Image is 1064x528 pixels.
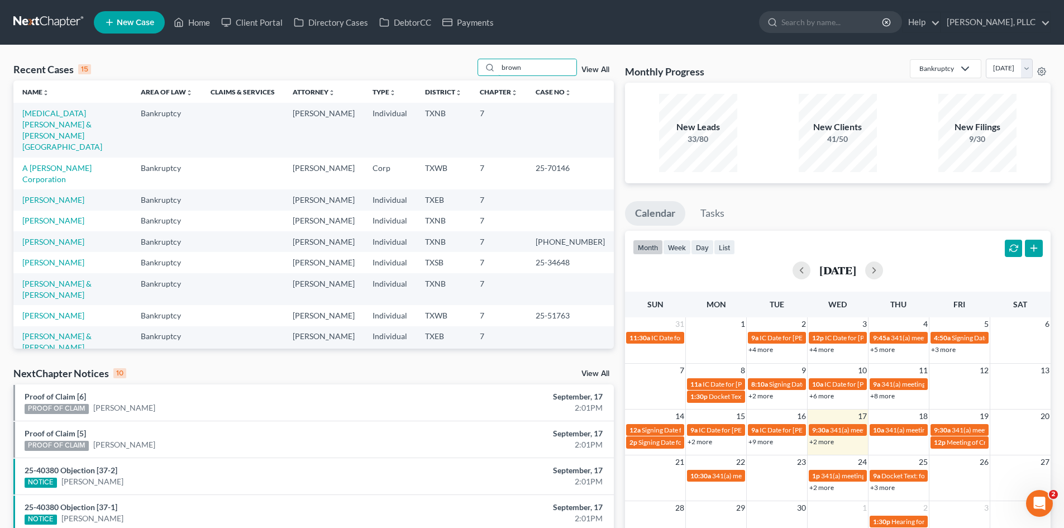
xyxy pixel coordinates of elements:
[760,334,913,342] span: IC Date for [PERSON_NAME][GEOGRAPHIC_DATA]
[132,273,202,305] td: Bankruptcy
[328,89,335,96] i: unfold_more
[364,273,416,305] td: Individual
[364,189,416,210] td: Individual
[751,380,768,388] span: 8:10a
[471,252,527,273] td: 7
[364,158,416,189] td: Corp
[284,252,364,273] td: [PERSON_NAME]
[117,18,154,27] span: New Case
[527,252,614,273] td: 25-34648
[918,410,929,423] span: 18
[471,326,527,369] td: 7
[952,334,1052,342] span: Signing Date for [PERSON_NAME]
[918,364,929,377] span: 11
[751,334,758,342] span: 9a
[870,345,895,354] a: +5 more
[938,121,1017,134] div: New Filings
[812,426,829,434] span: 9:30a
[25,502,117,512] a: 25-40380 Objection [37-1]
[688,437,712,446] a: +2 more
[861,317,868,331] span: 3
[1039,410,1051,423] span: 20
[748,345,773,354] a: +4 more
[364,231,416,252] td: Individual
[703,380,788,388] span: IC Date for [PERSON_NAME]
[857,410,868,423] span: 17
[417,502,603,513] div: September, 17
[22,163,92,184] a: A [PERSON_NAME] Corporation
[934,334,951,342] span: 4:50a
[22,108,102,151] a: [MEDICAL_DATA][PERSON_NAME] & [PERSON_NAME][GEOGRAPHIC_DATA]
[1013,299,1027,309] span: Sat
[364,211,416,231] td: Individual
[22,258,84,267] a: [PERSON_NAME]
[132,103,202,157] td: Bankruptcy
[284,231,364,252] td: [PERSON_NAME]
[471,103,527,157] td: 7
[417,428,603,439] div: September, 17
[873,334,890,342] span: 9:45a
[796,501,807,515] span: 30
[416,252,471,273] td: TXSB
[659,134,737,145] div: 33/80
[132,158,202,189] td: Bankruptcy
[25,515,57,525] div: NOTICE
[642,426,801,434] span: Signing Date for [PERSON_NAME] & [PERSON_NAME]
[25,465,117,475] a: 25-40380 Objection [37-2]
[781,12,884,32] input: Search by name...
[168,12,216,32] a: Home
[471,158,527,189] td: 7
[480,88,518,96] a: Chapterunfold_more
[364,326,416,369] td: Individual
[800,364,807,377] span: 9
[824,380,910,388] span: IC Date for [PERSON_NAME]
[141,88,193,96] a: Area of Lawunfold_more
[78,64,91,74] div: 15
[983,501,990,515] span: 3
[202,80,284,103] th: Claims & Services
[416,211,471,231] td: TXNB
[22,331,92,363] a: [PERSON_NAME] & [PERSON_NAME], [PERSON_NAME]
[288,12,374,32] a: Directory Cases
[373,88,396,96] a: Typeunfold_more
[417,513,603,524] div: 2:01PM
[760,426,845,434] span: IC Date for [PERSON_NAME]
[709,392,860,401] span: Docket Text: for [PERSON_NAME] v. Good Leap LLC
[748,392,773,400] a: +2 more
[690,426,698,434] span: 9a
[812,472,820,480] span: 1p
[364,252,416,273] td: Individual
[799,134,877,145] div: 41/50
[919,64,954,73] div: Bankruptcy
[739,364,746,377] span: 8
[417,391,603,402] div: September, 17
[735,455,746,469] span: 22
[1039,455,1051,469] span: 27
[857,364,868,377] span: 10
[132,252,202,273] td: Bankruptcy
[633,240,663,255] button: month
[690,472,711,480] span: 10:30a
[25,392,86,401] a: Proof of Claim [6]
[870,392,895,400] a: +8 more
[809,437,834,446] a: +2 more
[471,211,527,231] td: 7
[885,426,993,434] span: 341(a) meeting for [PERSON_NAME]
[416,305,471,326] td: TXWB
[417,465,603,476] div: September, 17
[132,305,202,326] td: Bankruptcy
[1044,317,1051,331] span: 6
[581,66,609,74] a: View All
[284,305,364,326] td: [PERSON_NAME]
[809,483,834,492] a: +2 more
[712,472,879,480] span: 341(a) meeting for [PERSON_NAME] & [PERSON_NAME]
[707,299,726,309] span: Mon
[284,211,364,231] td: [PERSON_NAME]
[61,513,123,524] a: [PERSON_NAME]
[870,483,895,492] a: +3 more
[25,441,89,451] div: PROOF OF CLAIM
[819,264,856,276] h2: [DATE]
[873,517,890,526] span: 1:30p
[417,439,603,450] div: 2:01PM
[770,299,784,309] span: Tue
